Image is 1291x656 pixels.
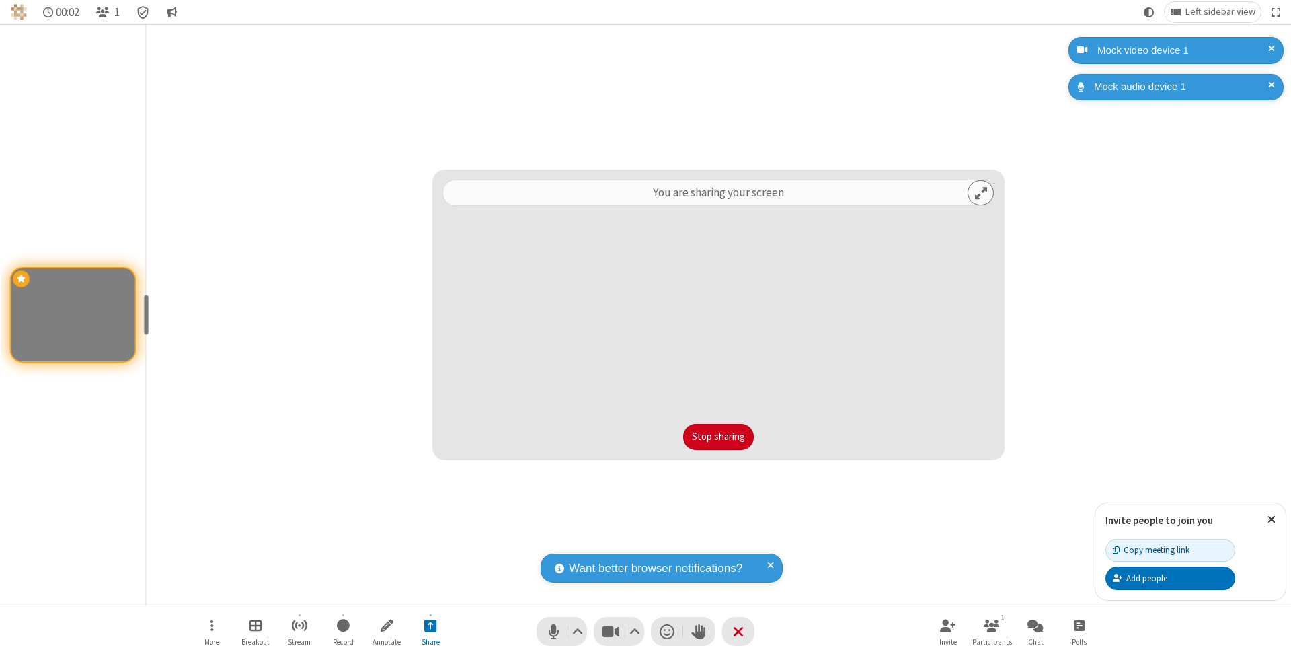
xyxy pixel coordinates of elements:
[366,612,407,651] button: Start annotating shared screen
[410,612,451,651] button: Stop sharing screen
[1266,2,1286,22] button: Fullscreen
[422,638,440,646] span: Share
[56,6,79,19] span: 00:02
[38,2,85,22] div: Timer
[90,2,125,22] button: Open participant list
[130,2,156,22] div: Meeting details Encryption enabled
[1105,539,1235,562] button: Copy meeting link
[241,638,270,646] span: Breakout
[333,638,354,646] span: Record
[279,612,319,651] button: Start streaming
[1015,612,1056,651] button: Open chat
[1105,514,1213,527] label: Invite people to join you
[569,560,742,577] span: Want better browser notifications?
[1257,503,1286,536] button: Close popover
[288,638,311,646] span: Stream
[11,4,27,20] img: QA Selenium DO NOT DELETE OR CHANGE
[1105,567,1235,589] button: Add people
[1093,43,1274,59] div: Mock video device 1
[1185,7,1255,17] span: Left sidebar view
[1059,612,1099,651] button: Open poll
[997,612,1009,624] div: 1
[114,6,120,19] span: 1
[1028,638,1044,646] span: Chat
[928,612,968,651] button: Invite participants (⌘+Shift+I)
[972,638,1012,646] span: Participants
[144,295,149,335] div: resize
[1165,2,1261,22] button: Change layout
[192,612,232,651] button: Open menu
[1089,79,1274,95] div: Mock audio device 1
[968,180,994,205] button: Expand preview
[683,424,754,451] button: Stop sharing
[569,617,587,646] button: Audio settings
[161,2,182,22] button: Conversation
[722,617,754,646] button: End or leave meeting
[653,184,784,202] p: You are sharing your screen
[594,617,644,646] button: Stop video (⌘+Shift+V)
[1138,2,1160,22] button: Using system theme
[537,617,587,646] button: Mute (⌘+Shift+A)
[1113,544,1189,556] div: Copy meeting link
[235,612,276,651] button: Manage Breakout Rooms
[626,617,644,646] button: Video setting
[204,638,219,646] span: More
[373,638,401,646] span: Annotate
[683,617,715,646] button: Raise hand
[651,617,683,646] button: Send a reaction
[323,612,363,651] button: Start recording
[939,638,957,646] span: Invite
[972,612,1012,651] button: Open participant list
[1072,638,1087,646] span: Polls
